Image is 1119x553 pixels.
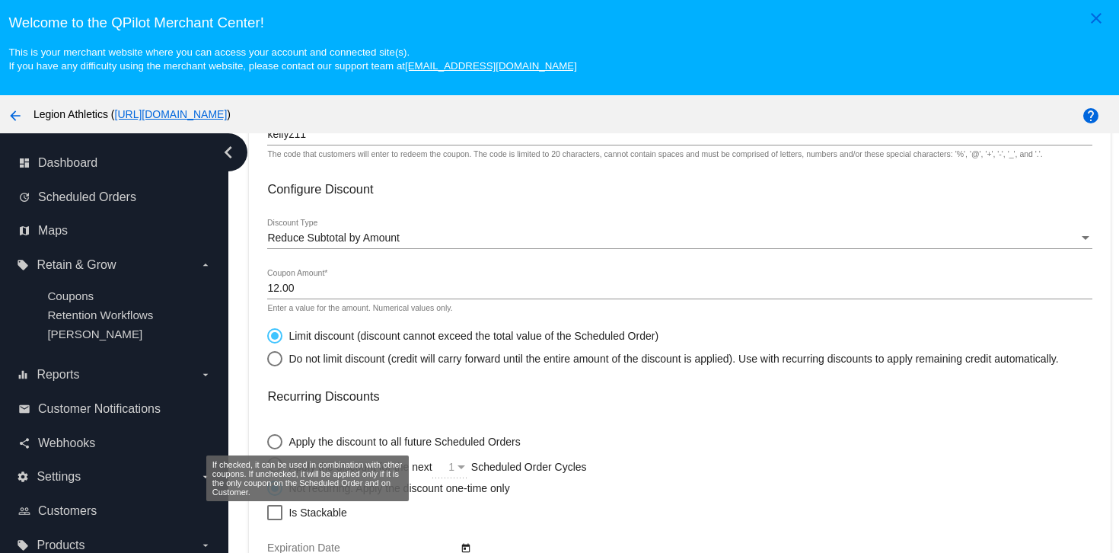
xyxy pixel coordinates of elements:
i: arrow_drop_down [199,369,212,381]
span: Customer Notifications [38,402,161,416]
mat-radio-group: Select an option [267,427,687,496]
span: Scheduled Orders [38,190,136,204]
a: Coupons [47,289,94,302]
span: Webhooks [38,436,95,450]
h3: Welcome to the QPilot Merchant Center! [8,14,1110,31]
span: Reports [37,368,79,382]
small: This is your merchant website where you can access your account and connected site(s). If you hav... [8,46,576,72]
mat-icon: help [1082,107,1100,125]
div: Enter a value for the amount. Numerical values only. [267,304,452,313]
i: map [18,225,30,237]
i: settings [17,471,29,483]
span: Reduce Subtotal by Amount [267,232,400,244]
a: [EMAIL_ADDRESS][DOMAIN_NAME] [405,60,577,72]
a: update Scheduled Orders [18,185,212,209]
div: Not recurring. Apply the discount one-time only [282,482,509,494]
mat-icon: arrow_back [6,107,24,125]
a: Retention Workflows [47,308,153,321]
span: Is Stackable [289,503,346,522]
i: equalizer [17,369,29,381]
span: Legion Athletics ( ) [33,108,231,120]
i: local_offer [17,539,29,551]
div: Limit discount (discount cannot exceed the total value of the Scheduled Order) [282,330,658,342]
i: email [18,403,30,415]
i: local_offer [17,259,29,271]
a: people_outline Customers [18,499,212,523]
input: Coupon Code [267,129,1092,141]
h3: Configure Discount [267,182,1092,197]
span: Retain & Grow [37,258,116,272]
i: update [18,191,30,203]
div: Apply the discount to all future Scheduled Orders [282,436,520,448]
div: The code that customers will enter to redeem the coupon. The code is limited to 20 characters, ca... [267,150,1042,159]
a: share Webhooks [18,431,212,456]
span: 1 [448,461,454,473]
span: Maps [38,224,68,238]
mat-radio-group: Select an option [267,321,1058,366]
h3: Recurring Discounts [267,389,1092,404]
i: arrow_drop_down [199,471,212,483]
i: share [18,437,30,449]
mat-select: Discount Type [267,232,1092,245]
span: Products [37,539,84,552]
mat-icon: close [1087,9,1105,27]
i: chevron_left [216,140,241,165]
i: dashboard [18,157,30,169]
span: Settings [37,470,81,484]
i: arrow_drop_down [199,259,212,271]
input: Coupon Amount [267,283,1092,295]
a: email Customer Notifications [18,397,212,421]
span: Customers [38,504,97,518]
i: arrow_drop_down [199,539,212,551]
span: Dashboard [38,156,97,170]
i: people_outline [18,505,30,517]
a: dashboard Dashboard [18,151,212,175]
a: [URL][DOMAIN_NAME] [115,108,228,120]
a: [PERSON_NAME] [47,328,142,340]
div: Apply the discount for the next Scheduled Order Cycles [282,457,687,473]
div: Do not limit discount (credit will carry forward until the entire amount of the discount is appli... [282,353,1058,365]
a: map Maps [18,219,212,243]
